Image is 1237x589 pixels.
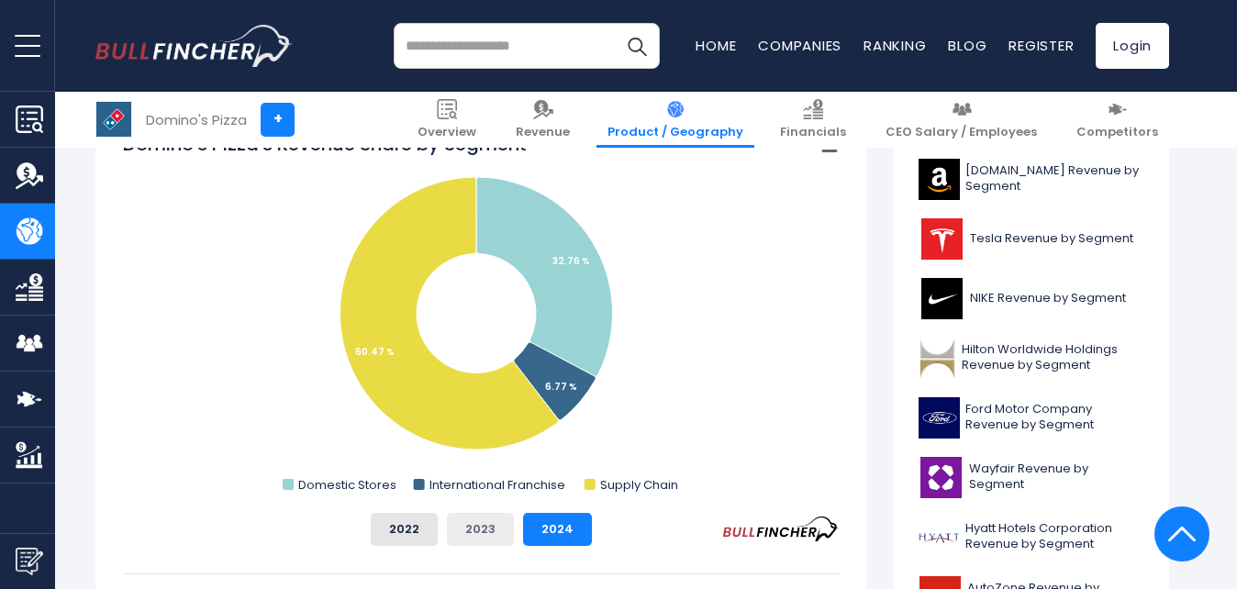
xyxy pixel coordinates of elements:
[769,92,857,148] a: Financials
[948,36,986,55] a: Blog
[758,36,841,55] a: Companies
[908,333,1155,383] a: Hilton Worldwide Holdings Revenue by Segment
[962,342,1144,373] span: Hilton Worldwide Holdings Revenue by Segment
[919,517,960,558] img: H logo
[614,23,660,69] button: Search
[523,513,592,546] button: 2024
[965,402,1144,433] span: Ford Motor Company Revenue by Segment
[919,338,956,379] img: HLT logo
[864,36,926,55] a: Ranking
[965,163,1144,194] span: [DOMAIN_NAME] Revenue by Segment
[886,125,1037,140] span: CEO Salary / Employees
[780,125,846,140] span: Financials
[908,512,1155,562] a: Hyatt Hotels Corporation Revenue by Segment
[1076,125,1158,140] span: Competitors
[908,154,1155,205] a: [DOMAIN_NAME] Revenue by Segment
[919,218,964,260] img: TSLA logo
[970,291,1126,306] span: NIKE Revenue by Segment
[969,461,1144,493] span: Wayfair Revenue by Segment
[371,513,438,546] button: 2022
[95,25,293,67] img: bullfincher logo
[95,25,293,67] a: Go to homepage
[505,92,581,148] a: Revenue
[607,125,743,140] span: Product / Geography
[908,393,1155,443] a: Ford Motor Company Revenue by Segment
[600,476,678,494] text: Supply Chain
[355,345,395,359] tspan: 60.47 %
[919,397,960,439] img: F logo
[123,131,839,498] svg: Domino's Pizza's Revenue Share by Segment
[552,254,590,268] tspan: 32.76 %
[919,278,964,319] img: NKE logo
[96,102,131,137] img: DPZ logo
[261,103,295,137] a: +
[447,513,514,546] button: 2023
[908,214,1155,264] a: Tesla Revenue by Segment
[545,380,577,394] tspan: 6.77 %
[596,92,754,148] a: Product / Geography
[1096,23,1169,69] a: Login
[1009,36,1074,55] a: Register
[516,125,570,140] span: Revenue
[1065,92,1169,148] a: Competitors
[970,231,1133,247] span: Tesla Revenue by Segment
[875,92,1048,148] a: CEO Salary / Employees
[146,109,247,130] div: Domino's Pizza
[965,521,1144,552] span: Hyatt Hotels Corporation Revenue by Segment
[407,92,487,148] a: Overview
[919,159,960,200] img: AMZN logo
[418,125,476,140] span: Overview
[919,457,964,498] img: W logo
[908,273,1155,324] a: NIKE Revenue by Segment
[908,452,1155,503] a: Wayfair Revenue by Segment
[696,36,736,55] a: Home
[298,476,396,494] text: Domestic Stores
[429,476,565,494] text: International Franchise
